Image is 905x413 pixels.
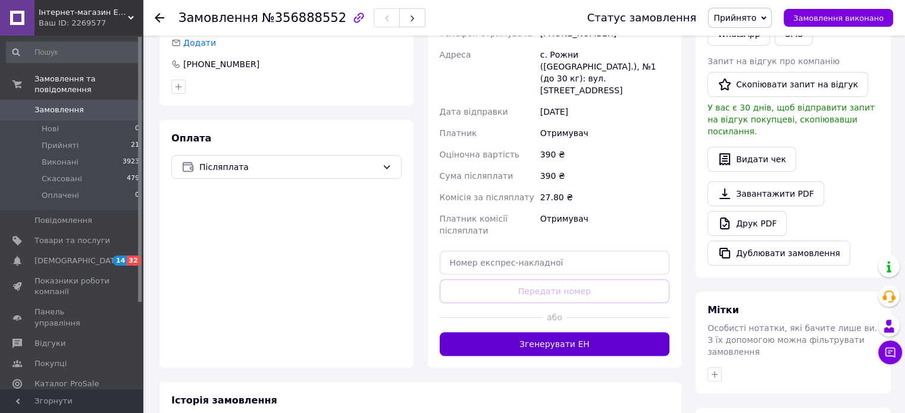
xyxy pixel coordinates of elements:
[171,133,211,144] span: Оплата
[538,187,672,208] div: 27.80 ₴
[262,11,346,25] span: №356888552
[199,160,377,174] span: Післяплата
[543,311,566,323] span: або
[135,190,139,201] span: 0
[39,18,143,29] div: Ваш ID: 2269577
[440,29,533,38] span: Телефон отримувача
[35,379,99,389] span: Каталог ProSale
[39,7,128,18] span: Інтернет-магазин EcoZvar
[538,101,672,122] div: [DATE]
[538,44,672,101] div: с. Рожни ([GEOGRAPHIC_DATA].), №1 (до 30 кг): вул. [STREET_ADDRESS]
[587,12,697,24] div: Статус замовлення
[6,42,140,63] input: Пошук
[707,211,787,236] a: Друк PDF
[135,124,139,134] span: 0
[123,157,139,168] span: 3923
[155,12,164,24] div: Повернутися назад
[35,215,92,226] span: Повідомлення
[35,74,143,95] span: Замовлення та повідомлення
[42,124,59,134] span: Нові
[35,338,65,349] span: Відгуки
[179,11,258,25] span: Замовлення
[707,72,868,97] button: Скопіювати запит на відгук
[440,107,508,116] span: Дата відправки
[113,256,127,266] span: 14
[707,147,796,172] button: Видати чек
[440,193,534,202] span: Комісія за післяплату
[707,103,875,136] span: У вас є 30 днів, щоб відправити запит на відгук покупцеві, скопіювавши посилання.
[42,157,79,168] span: Виконані
[440,251,670,275] input: Номер експрес-накладної
[707,323,877,357] span: Особисті нотатки, які бачите лише ви. З їх допомогою можна фільтрувати замовлення
[878,341,902,364] button: Чат з покупцем
[538,144,672,165] div: 390 ₴
[35,307,110,328] span: Панель управління
[35,235,110,246] span: Товари та послуги
[35,105,84,115] span: Замовлення
[707,56,840,66] span: Запит на відгук про компанію
[538,208,672,241] div: Отримувач
[538,165,672,187] div: 390 ₴
[35,358,67,369] span: Покупці
[35,256,123,266] span: [DEMOGRAPHIC_DATA]
[440,171,513,181] span: Сума післяплати
[183,38,216,48] span: Додати
[538,122,672,144] div: Отримувач
[784,9,893,27] button: Замовлення виконано
[440,128,477,138] span: Платник
[42,190,79,201] span: Оплачені
[127,256,140,266] span: 32
[440,150,519,159] span: Оціночна вартість
[707,181,824,206] a: Завантажити PDF
[171,395,277,406] span: Історія замовлення
[707,241,850,266] button: Дублювати замовлення
[440,214,508,235] span: Платник комісії післяплати
[42,174,82,184] span: Скасовані
[35,276,110,297] span: Показники роботи компанії
[713,13,756,23] span: Прийнято
[42,140,79,151] span: Прийняті
[127,174,139,184] span: 479
[793,14,884,23] span: Замовлення виконано
[131,140,139,151] span: 21
[440,50,471,59] span: Адреса
[707,304,739,316] span: Мітки
[182,58,261,70] div: [PHONE_NUMBER]
[440,332,670,356] button: Згенерувати ЕН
